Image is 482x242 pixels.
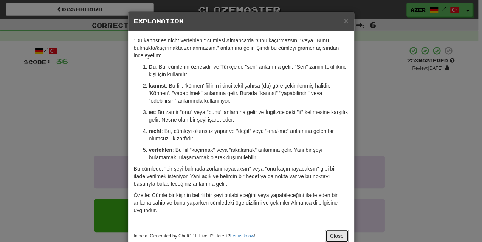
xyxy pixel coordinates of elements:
[134,165,349,188] p: Bu cümlede, "bir şeyi bulmada zorlanmayacaksın" veya "onu kaçırmayacaksın" gibi bir ifade verilme...
[344,17,348,25] button: Close
[149,64,156,70] strong: Du
[149,109,155,115] strong: es
[149,146,349,161] p: : Bu fiil "kaçırmak" veya "ıskalamak" anlamına gelir. Yani bir şeyi bulamamak, ulaşamamak olarak ...
[134,233,256,239] small: In beta. Generated by ChatGPT. Like it? Hate it? !
[149,127,349,142] p: : Bu, cümleyi olumsuz yapar ve "değil" veya "-ma/-me" anlamına gelen bir olumsuzluk zarfıdır.
[149,147,172,153] strong: verfehlen
[134,37,349,59] p: "Du kannst es nicht verfehlen." cümlesi Almanca'da "Onu kaçırmazsın." veya "Bunu bulmakta/kaçırma...
[149,128,161,134] strong: nicht
[344,16,348,25] span: ×
[149,108,349,123] p: : Bu zamir "onu" veya "bunu" anlamına gelir ve İngilizce'deki "it" kelimesine karşılık gelir. Nes...
[149,63,349,78] p: : Bu, cümlenin öznesidir ve Türkçe'de "sen" anlamına gelir. "Sen" zamiri tekil ikinci kişi için k...
[134,17,349,25] h5: Explanation
[149,82,349,105] p: : Bu fiil, 'können' fiilinin ikinci tekil şahısa (du) göre çekimlenmiş halidir. 'Können', "yapabi...
[230,233,254,239] a: Let us know
[134,191,349,214] p: Özetle: Cümle bir kişinin belirli bir şeyi bulabileceğini veya yapabileceğini ifade eden bir anla...
[149,83,166,89] strong: kannst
